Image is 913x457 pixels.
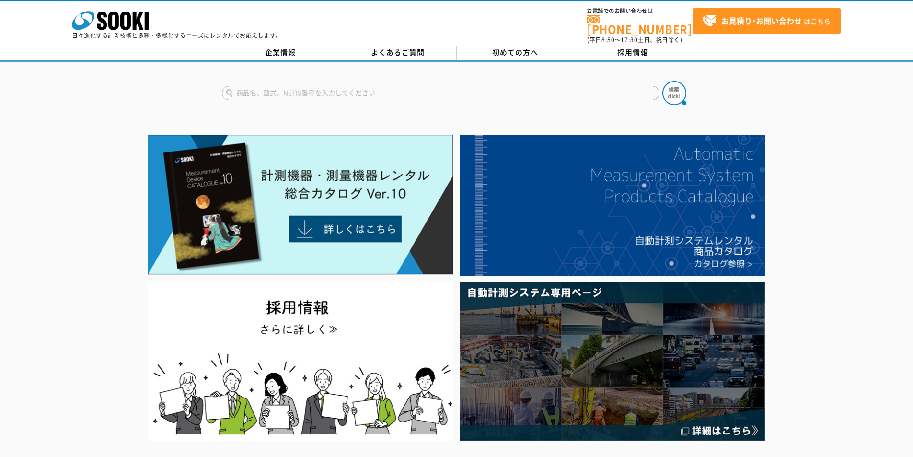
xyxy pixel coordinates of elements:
[339,46,457,60] a: よくあるご質問
[693,8,841,34] a: お見積り･お問い合わせはこちら
[460,135,765,276] img: 自動計測システムカタログ
[148,282,453,441] img: SOOKI recruit
[72,33,282,38] p: 日々進化する計測技術と多種・多様化するニーズにレンタルでお応えします。
[587,15,693,35] a: [PHONE_NUMBER]
[587,35,682,44] span: (平日 ～ 土日、祝日除く)
[222,86,659,100] input: 商品名、型式、NETIS番号を入力してください
[460,282,765,441] img: 自動計測システム専用ページ
[148,135,453,275] img: Catalog Ver10
[662,81,686,105] img: btn_search.png
[601,35,615,44] span: 8:50
[721,15,802,26] strong: お見積り･お問い合わせ
[492,47,538,58] span: 初めての方へ
[587,8,693,14] span: お電話でのお問い合わせは
[621,35,638,44] span: 17:30
[574,46,692,60] a: 採用情報
[702,14,831,28] span: はこちら
[457,46,574,60] a: 初めての方へ
[222,46,339,60] a: 企業情報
